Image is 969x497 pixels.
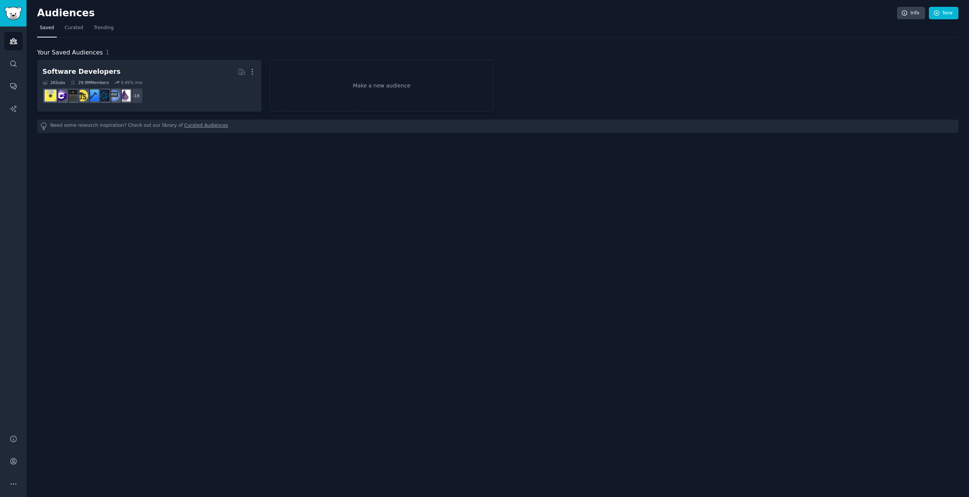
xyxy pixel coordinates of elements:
h2: Audiences [37,7,897,19]
a: Trending [91,22,116,37]
img: learnjavascript [76,90,88,101]
span: Your Saved Audiences [37,48,103,58]
a: Software Developers26Subs29.9MMembers0.45% /mo+18elixirAskComputerSciencereactnativeiOSProgrammin... [37,60,262,112]
img: software [66,90,78,101]
img: iOSProgramming [87,90,99,101]
span: Trending [94,25,114,31]
div: Software Developers [42,67,120,76]
div: 26 Sub s [42,80,65,85]
div: 29.9M Members [70,80,109,85]
a: Curated [62,22,86,37]
a: New [929,7,958,20]
div: + 18 [127,88,143,104]
a: Info [897,7,925,20]
span: Curated [65,25,83,31]
a: Curated Audiences [184,122,228,130]
a: Make a new audience [270,60,494,112]
img: elixir [119,90,131,101]
img: csharp [55,90,67,101]
span: 1 [106,49,109,56]
div: Need some research inspiration? Check out our library of [37,120,958,133]
img: AskComputerScience [108,90,120,101]
div: 0.45 % /mo [121,80,142,85]
img: ExperiencedDevs [45,90,56,101]
span: Saved [40,25,54,31]
img: reactnative [98,90,109,101]
img: GummySearch logo [5,7,22,20]
a: Saved [37,22,57,37]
